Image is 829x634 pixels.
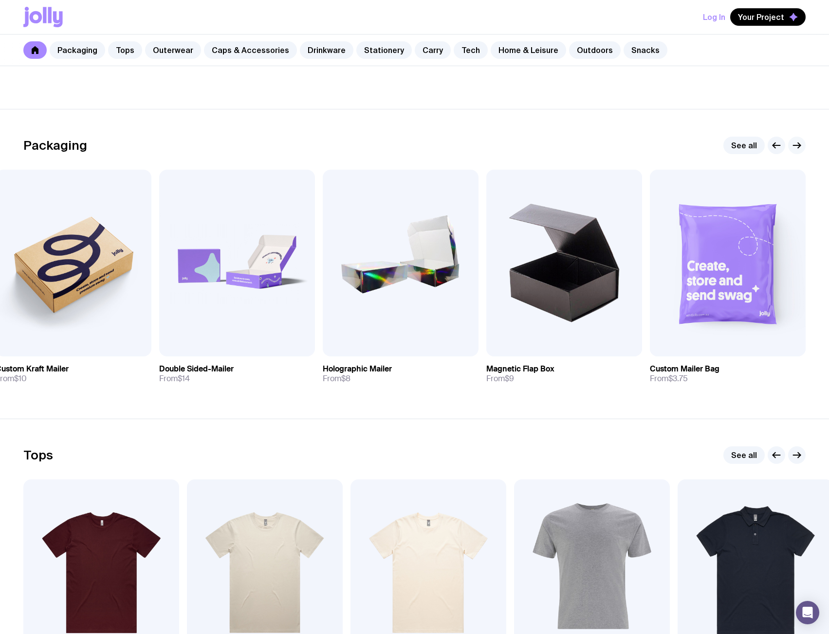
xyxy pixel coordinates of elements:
[650,364,719,374] h3: Custom Mailer Bag
[204,41,297,59] a: Caps & Accessories
[624,41,667,59] a: Snacks
[23,448,53,462] h2: Tops
[723,137,765,154] a: See all
[300,41,353,59] a: Drinkware
[650,356,806,391] a: Custom Mailer BagFrom$3.75
[569,41,621,59] a: Outdoors
[491,41,566,59] a: Home & Leisure
[738,12,784,22] span: Your Project
[703,8,725,26] button: Log In
[14,373,27,384] span: $10
[486,356,642,391] a: Magnetic Flap BoxFrom$9
[108,41,142,59] a: Tops
[159,356,315,391] a: Double Sided-MailerFrom$14
[323,356,479,391] a: Holographic MailerFrom$8
[178,373,190,384] span: $14
[796,601,819,624] div: Open Intercom Messenger
[145,41,201,59] a: Outerwear
[23,138,87,153] h2: Packaging
[668,373,688,384] span: $3.75
[159,364,234,374] h3: Double Sided-Mailer
[486,364,554,374] h3: Magnetic Flap Box
[505,373,514,384] span: $9
[730,8,806,26] button: Your Project
[486,374,514,384] span: From
[323,364,392,374] h3: Holographic Mailer
[723,446,765,464] a: See all
[454,41,488,59] a: Tech
[50,41,105,59] a: Packaging
[650,374,688,384] span: From
[159,374,190,384] span: From
[415,41,451,59] a: Carry
[356,41,412,59] a: Stationery
[341,373,350,384] span: $8
[323,374,350,384] span: From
